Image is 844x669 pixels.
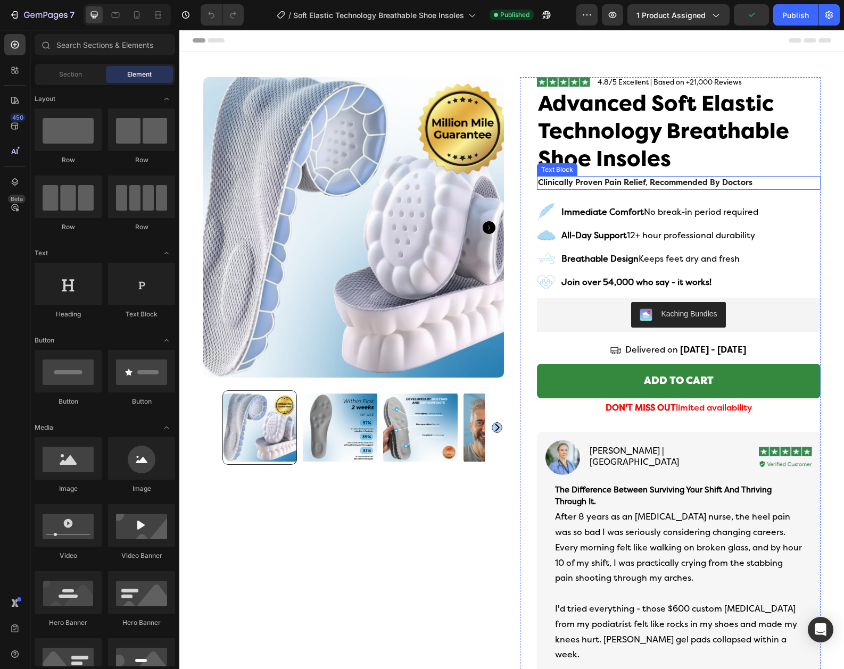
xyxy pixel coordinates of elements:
[359,148,573,157] span: clinically proven pain relief, recommended by doctors
[158,90,175,107] span: Toggle open
[59,70,82,79] span: Section
[500,10,529,20] span: Published
[366,411,401,445] img: gempages_584724554358719242-fc41f03b-8b1f-4840-aa9e-65e73ec739c5.jpg
[70,9,75,21] p: 7
[288,10,291,21] span: /
[35,336,54,345] span: Button
[580,430,633,438] img: gempages_584724554358719242-cd0a58be-0189-4ee8-ba30-968aa0b38cdb.webp
[158,419,175,436] span: Toggle open
[358,59,641,144] h1: Advanced Soft Elastic Technology Breathable Shoe Insoles
[627,4,730,26] button: 1 product assigned
[482,279,537,290] div: Kaching Bundles
[418,49,562,56] p: 4.8/5 Excellent | Based on +21,000 Reviews
[35,551,102,561] div: Video
[376,480,623,556] p: After 8 years as an [MEDICAL_DATA] nurse, the heel pain was so bad I was seriously considering ch...
[35,397,102,406] div: Button
[426,373,497,383] strong: DON'T MISS OUT
[382,200,448,211] strong: All-Day Support
[179,30,844,669] iframe: Design area
[35,423,53,432] span: Media
[35,155,102,165] div: Row
[382,223,579,236] p: Keeps feet dry and fresh
[359,373,640,384] p: limited availability
[293,10,464,21] span: Soft Elastic Technology Breathable Shoe Insoles
[108,484,175,494] div: Image
[35,222,102,232] div: Row
[773,4,818,26] button: Publish
[4,4,79,26] button: 7
[10,113,26,122] div: 450
[35,94,55,104] span: Layout
[808,617,833,642] div: Open Intercom Messenger
[358,334,641,369] button: Add to cart
[465,345,534,358] div: Add to cart
[358,47,411,57] img: gempages_584724554358719242-34d197d5-726f-412a-a2d2-1b592c56487d.png
[501,315,567,325] span: [DATE] - [DATE]
[382,224,459,234] strong: Breathable Design
[108,618,175,628] div: Hero Banner
[35,484,102,494] div: Image
[446,315,499,325] span: Delivered on
[35,310,102,319] div: Heading
[382,176,579,189] p: No break-in period required
[376,456,592,476] span: the difference between surviving your shift and thriving through it.
[108,222,175,232] div: Row
[35,34,175,55] input: Search Sections & Elements
[35,618,102,628] div: Hero Banner
[312,392,323,403] button: Carousel Next Arrow
[158,245,175,262] span: Toggle open
[303,191,316,204] button: Carousel Next Arrow
[782,10,809,21] div: Publish
[108,155,175,165] div: Row
[376,572,623,633] p: I'd tried everything - those $600 custom [MEDICAL_DATA] from my podiatrist felt like rocks in my ...
[108,551,175,561] div: Video Banner
[201,4,244,26] div: Undo/Redo
[108,310,175,319] div: Text Block
[580,417,633,427] img: gempages_584724554358719242-34d197d5-726f-412a-a2d2-1b592c56487d.png
[382,177,465,187] strong: Immediate Comfort
[452,272,546,298] button: Kaching Bundles
[8,195,26,203] div: Beta
[636,10,706,21] span: 1 product assigned
[35,248,48,258] span: Text
[127,70,152,79] span: Element
[460,279,473,291] img: KachingBundles.png
[158,332,175,349] span: Toggle open
[108,397,175,406] div: Button
[382,247,532,257] strong: Join over 54,000 who say - it works!
[410,416,570,438] p: [PERSON_NAME] | [GEOGRAPHIC_DATA]
[360,135,396,145] div: Text Block
[382,199,579,212] p: 12+ hour professional durability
